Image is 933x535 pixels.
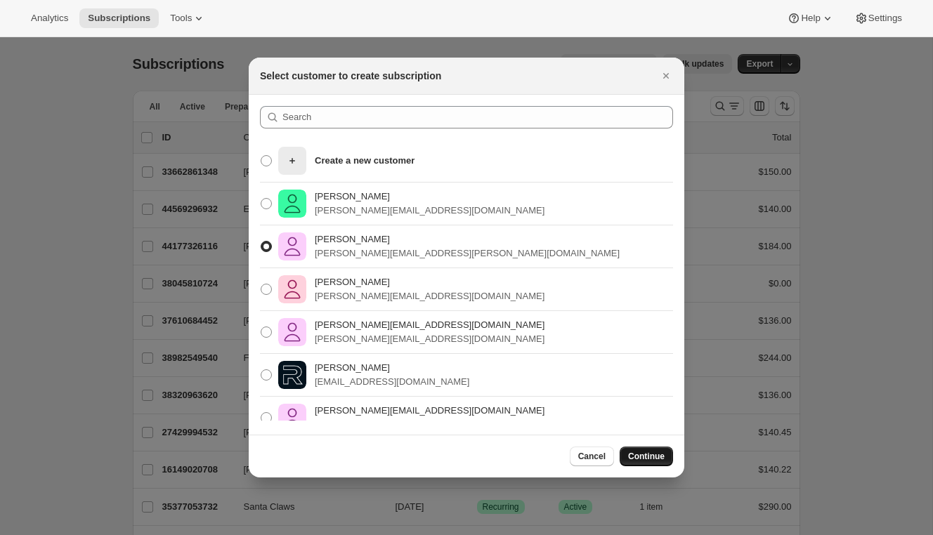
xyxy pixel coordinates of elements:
[315,232,620,246] p: [PERSON_NAME]
[578,451,606,462] span: Cancel
[162,8,214,28] button: Tools
[79,8,159,28] button: Subscriptions
[620,447,673,466] button: Continue
[868,13,902,24] span: Settings
[31,13,68,24] span: Analytics
[170,13,192,24] span: Tools
[282,106,673,128] input: Search
[656,66,676,86] button: Close
[88,13,150,24] span: Subscriptions
[315,375,469,389] p: [EMAIL_ADDRESS][DOMAIN_NAME]
[315,289,544,303] p: [PERSON_NAME][EMAIL_ADDRESS][DOMAIN_NAME]
[315,361,469,375] p: [PERSON_NAME]
[315,246,620,260] p: [PERSON_NAME][EMAIL_ADDRESS][PERSON_NAME][DOMAIN_NAME]
[801,13,820,24] span: Help
[846,8,911,28] button: Settings
[570,447,614,466] button: Cancel
[315,418,544,432] p: [PERSON_NAME][EMAIL_ADDRESS][DOMAIN_NAME]
[315,154,415,168] p: Create a new customer
[22,8,77,28] button: Analytics
[778,8,842,28] button: Help
[260,69,441,83] h2: Select customer to create subscription
[315,204,544,218] p: [PERSON_NAME][EMAIL_ADDRESS][DOMAIN_NAME]
[315,318,544,332] p: [PERSON_NAME][EMAIL_ADDRESS][DOMAIN_NAME]
[315,190,544,204] p: [PERSON_NAME]
[628,451,665,462] span: Continue
[315,332,544,346] p: [PERSON_NAME][EMAIL_ADDRESS][DOMAIN_NAME]
[315,404,544,418] p: [PERSON_NAME][EMAIL_ADDRESS][DOMAIN_NAME]
[315,275,544,289] p: [PERSON_NAME]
